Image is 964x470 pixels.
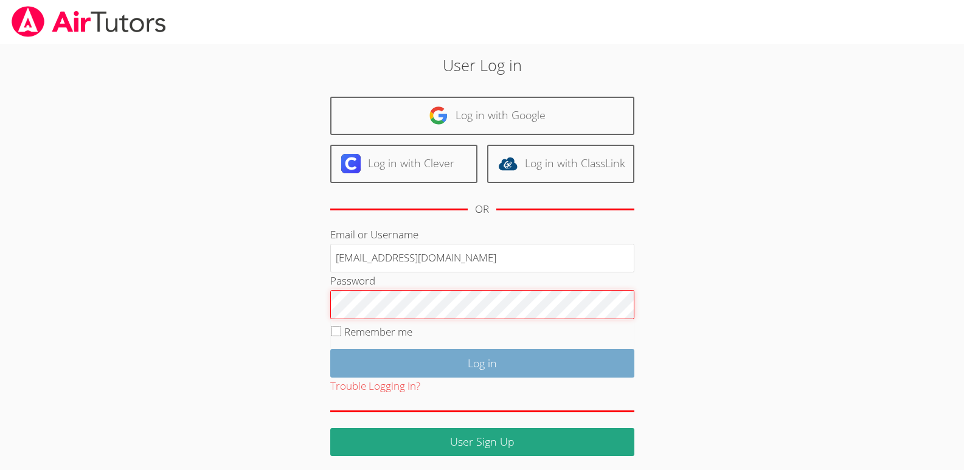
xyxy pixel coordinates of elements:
img: clever-logo-6eab21bc6e7a338710f1a6ff85c0baf02591cd810cc4098c63d3a4b26e2feb20.svg [341,154,361,173]
h2: User Log in [222,54,743,77]
img: google-logo-50288ca7cdecda66e5e0955fdab243c47b7ad437acaf1139b6f446037453330a.svg [429,106,448,125]
label: Remember me [344,325,412,339]
input: Log in [330,349,634,378]
a: Log in with Clever [330,145,477,183]
div: OR [475,201,489,218]
label: Password [330,274,375,288]
label: Email or Username [330,227,418,241]
a: User Sign Up [330,428,634,457]
img: classlink-logo-d6bb404cc1216ec64c9a2012d9dc4662098be43eaf13dc465df04b49fa7ab582.svg [498,154,518,173]
a: Log in with Google [330,97,634,135]
button: Trouble Logging In? [330,378,420,395]
img: airtutors_banner-c4298cdbf04f3fff15de1276eac7730deb9818008684d7c2e4769d2f7ddbe033.png [10,6,167,37]
a: Log in with ClassLink [487,145,634,183]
